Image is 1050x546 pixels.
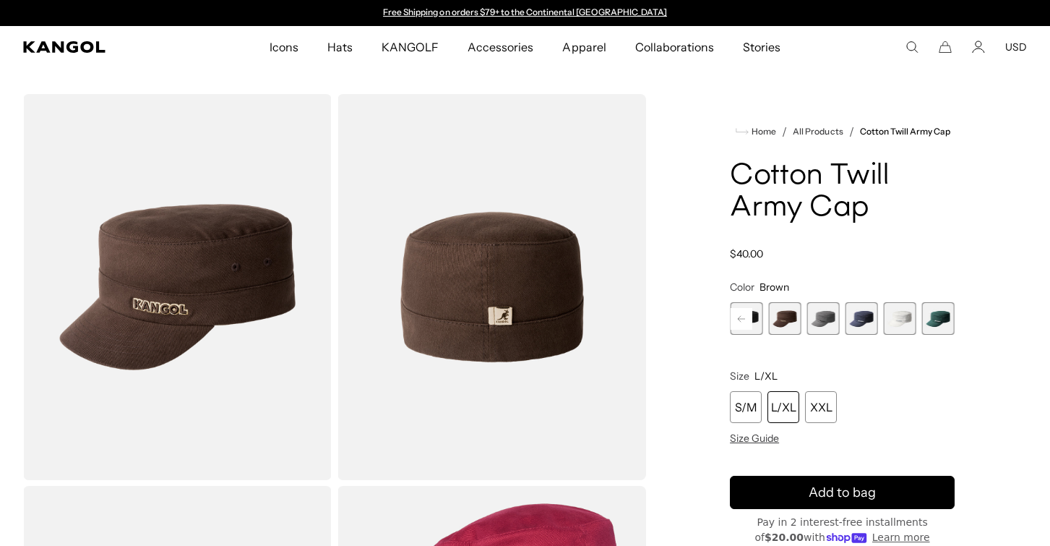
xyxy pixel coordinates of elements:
[730,391,762,423] div: S/M
[730,432,779,445] span: Size Guide
[23,41,178,53] a: Kangol
[845,302,878,335] label: Navy
[23,94,332,480] img: color-brown
[621,26,728,68] a: Collaborations
[635,26,714,68] span: Collaborations
[730,302,762,335] div: 4 of 9
[313,26,367,68] a: Hats
[884,302,916,335] div: 8 of 9
[1005,40,1027,54] button: USD
[806,302,839,335] label: Grey
[843,123,854,140] li: /
[730,281,754,294] span: Color
[255,26,313,68] a: Icons
[337,94,646,480] img: color-brown
[367,26,453,68] a: KANGOLF
[972,40,985,54] a: Account
[805,391,837,423] div: XXL
[453,26,548,68] a: Accessories
[768,302,801,335] label: Brown
[749,127,776,137] span: Home
[776,123,787,140] li: /
[743,26,780,68] span: Stories
[736,125,776,138] a: Home
[376,7,674,19] div: Announcement
[730,123,955,140] nav: breadcrumbs
[767,391,799,423] div: L/XL
[327,26,353,68] span: Hats
[793,127,843,137] a: All Products
[730,302,762,335] label: Black
[382,26,439,68] span: KANGOLF
[768,302,801,335] div: 5 of 9
[376,7,674,19] slideshow-component: Announcement bar
[809,483,876,503] span: Add to bag
[754,370,778,383] span: L/XL
[730,161,955,224] h1: Cotton Twill Army Cap
[939,40,952,54] button: Cart
[860,127,951,137] a: Cotton Twill Army Cap
[383,7,667,17] a: Free Shipping on orders $79+ to the Continental [GEOGRAPHIC_DATA]
[759,281,789,294] span: Brown
[376,7,674,19] div: 1 of 2
[922,302,955,335] div: 9 of 9
[884,302,916,335] label: White
[562,26,606,68] span: Apparel
[468,26,533,68] span: Accessories
[728,26,795,68] a: Stories
[806,302,839,335] div: 6 of 9
[730,476,955,509] button: Add to bag
[730,370,749,383] span: Size
[845,302,878,335] div: 7 of 9
[270,26,298,68] span: Icons
[730,247,763,260] span: $40.00
[905,40,918,54] summary: Search here
[548,26,620,68] a: Apparel
[922,302,955,335] label: Pine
